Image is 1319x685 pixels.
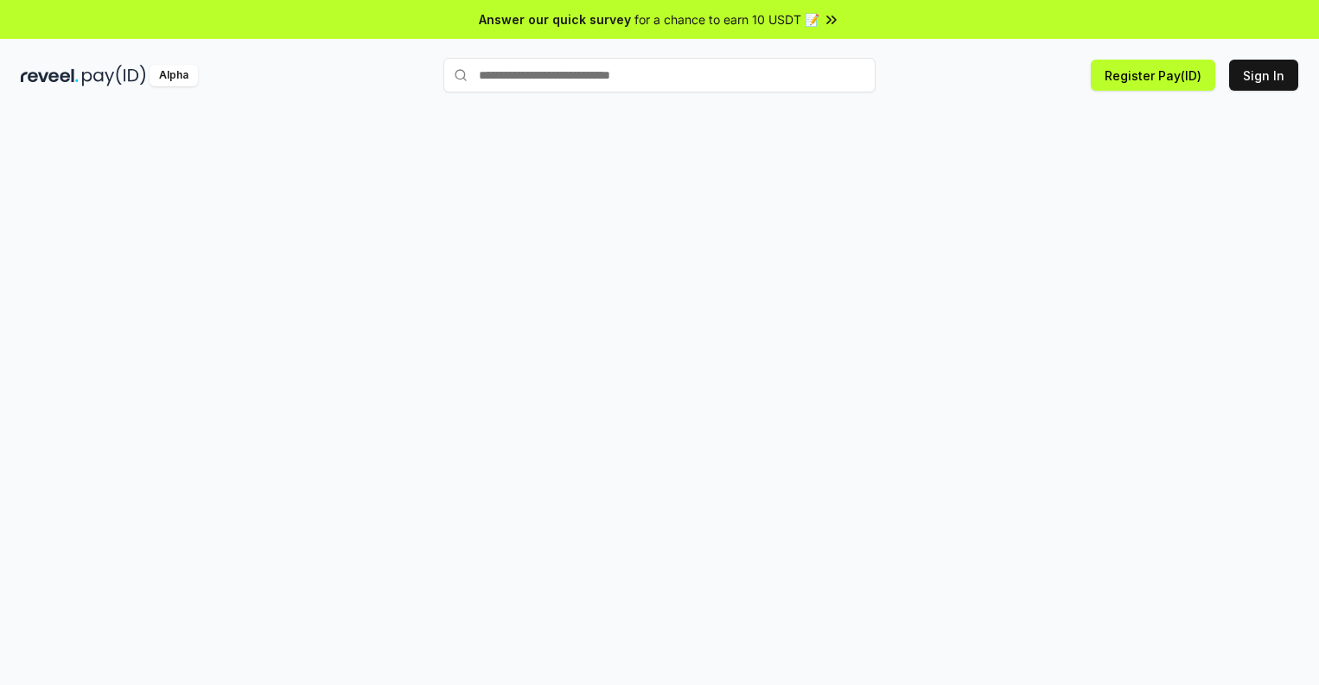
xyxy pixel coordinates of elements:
[150,65,198,86] div: Alpha
[479,10,631,29] span: Answer our quick survey
[82,65,146,86] img: pay_id
[21,65,79,86] img: reveel_dark
[1091,60,1215,91] button: Register Pay(ID)
[634,10,819,29] span: for a chance to earn 10 USDT 📝
[1229,60,1298,91] button: Sign In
